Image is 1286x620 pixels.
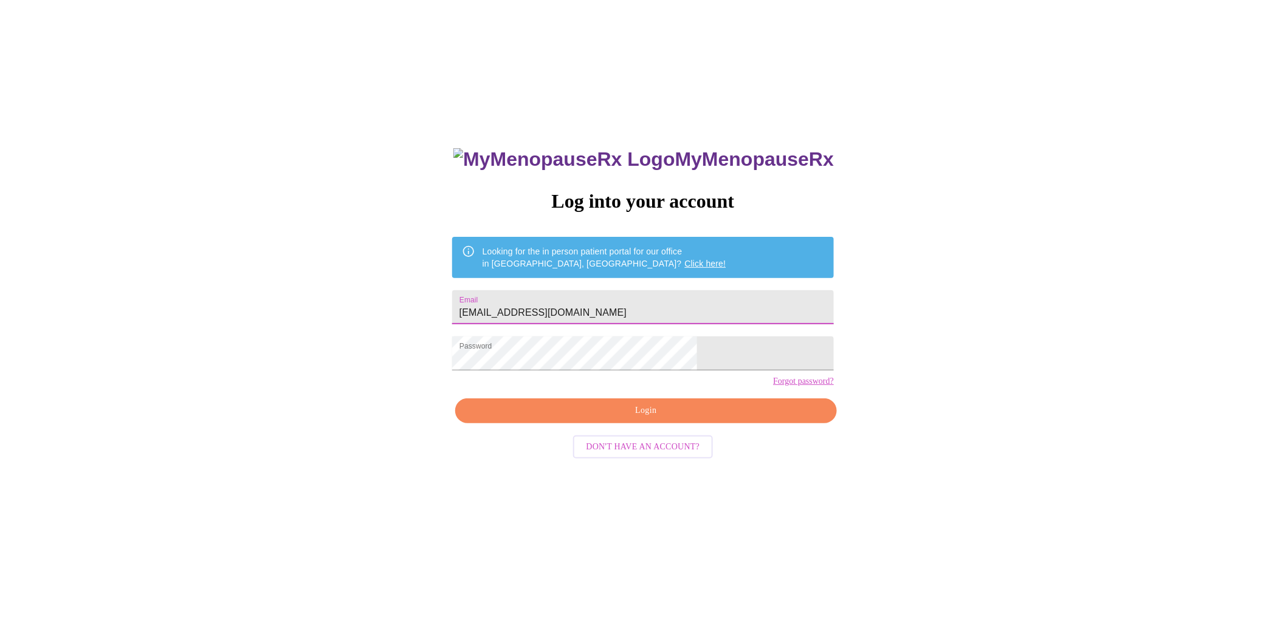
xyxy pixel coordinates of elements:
[483,240,726,274] div: Looking for the in person patient portal for our office in [GEOGRAPHIC_DATA], [GEOGRAPHIC_DATA]?
[586,440,700,455] span: Don't have an account?
[455,398,837,423] button: Login
[573,435,713,459] button: Don't have an account?
[469,403,823,418] span: Login
[453,148,675,171] img: MyMenopauseRx Logo
[453,148,834,171] h3: MyMenopauseRx
[452,190,834,213] h3: Log into your account
[685,259,726,268] a: Click here!
[570,441,717,451] a: Don't have an account?
[773,376,834,386] a: Forgot password?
